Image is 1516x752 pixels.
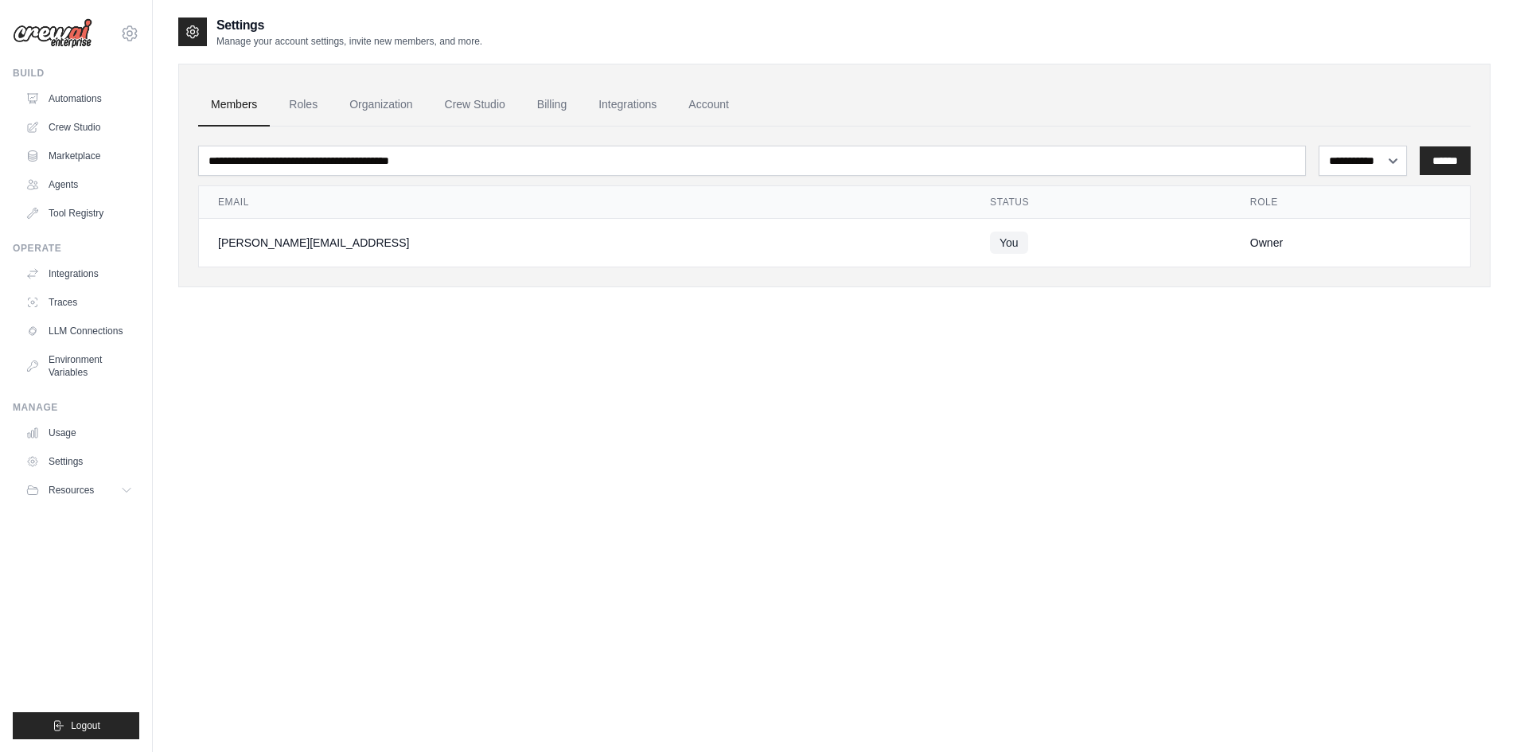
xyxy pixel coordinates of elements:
a: Traces [19,290,139,315]
button: Resources [19,477,139,503]
a: Tool Registry [19,201,139,226]
span: Resources [49,484,94,497]
a: Members [198,84,270,127]
th: Status [971,186,1231,219]
a: Roles [276,84,330,127]
div: Operate [13,242,139,255]
a: Organization [337,84,425,127]
div: [PERSON_NAME][EMAIL_ADDRESS] [218,235,952,251]
span: Logout [71,719,100,732]
span: You [990,232,1028,254]
a: Crew Studio [432,84,518,127]
a: Automations [19,86,139,111]
a: Agents [19,172,139,197]
a: Settings [19,449,139,474]
a: Account [676,84,742,127]
th: Email [199,186,971,219]
a: Usage [19,420,139,446]
a: LLM Connections [19,318,139,344]
h2: Settings [216,16,482,35]
th: Role [1231,186,1470,219]
button: Logout [13,712,139,739]
a: Environment Variables [19,347,139,385]
a: Crew Studio [19,115,139,140]
img: Logo [13,18,92,49]
a: Marketplace [19,143,139,169]
a: Billing [524,84,579,127]
a: Integrations [586,84,669,127]
div: Manage [13,401,139,414]
p: Manage your account settings, invite new members, and more. [216,35,482,48]
div: Build [13,67,139,80]
a: Integrations [19,261,139,286]
div: Owner [1250,235,1451,251]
